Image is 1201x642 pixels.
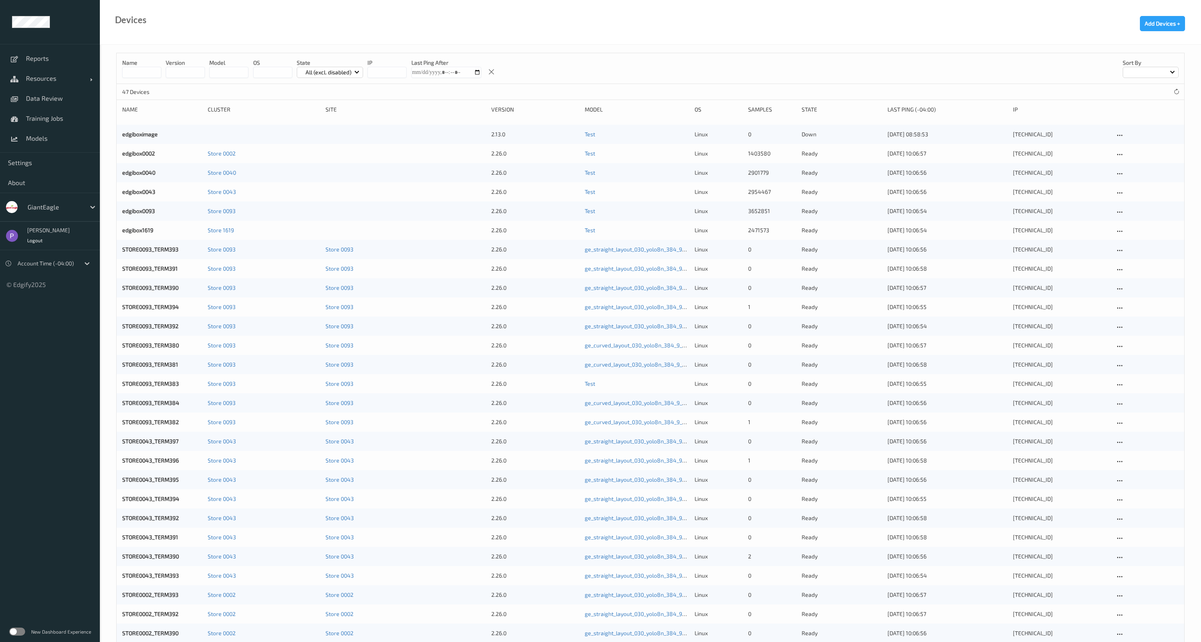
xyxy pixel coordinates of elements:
a: STORE0043_TERM395 [122,476,179,483]
div: [TECHNICAL_ID] [1013,265,1109,273]
div: 2.26.0 [491,514,579,522]
a: Store 0002 [326,591,353,598]
div: 0 [748,533,796,541]
p: ready [802,457,881,465]
p: Last Ping After [411,59,481,67]
p: linux [695,303,742,311]
p: linux [695,610,742,618]
a: Store 0043 [208,438,236,445]
div: 2.26.0 [491,418,579,426]
a: Store 0093 [208,246,236,253]
div: 2.26.0 [491,245,579,253]
a: Store 0043 [326,514,354,521]
div: 2.26.0 [491,303,579,311]
div: 0 [748,265,796,273]
a: Store 0043 [326,572,354,579]
a: ge_straight_layout_030_yolo8n_384_9_07_25 [585,553,699,560]
div: 2.26.0 [491,495,579,503]
a: Store 0043 [208,534,236,540]
a: Store 0093 [208,342,236,349]
a: Store 0043 [208,514,236,521]
div: [DATE] 10:06:55 [887,495,1008,503]
a: ge_straight_layout_030_yolo8n_384_9_07_25_fixed [585,246,714,253]
a: ge_straight_layout_030_yolo8n_384_9_07_25 [585,630,699,636]
div: [DATE] 10:06:57 [887,610,1008,618]
a: STORE0002_TERM393 [122,591,179,598]
div: version [491,106,579,114]
div: [DATE] 10:06:56 [887,399,1008,407]
p: linux [695,226,742,234]
div: [TECHNICAL_ID] [1013,150,1109,158]
p: State [297,59,363,67]
a: Store 0002 [208,591,236,598]
p: linux [695,150,742,158]
a: ge_straight_layout_030_yolo8n_384_9_07_25 [585,476,699,483]
a: Store 0043 [208,476,236,483]
div: [TECHNICAL_ID] [1013,552,1109,560]
div: 0 [748,495,796,503]
a: ge_curved_layout_030_yolo8n_384_9_07_25 [585,419,697,425]
a: edgibox0093 [122,207,155,214]
div: [TECHNICAL_ID] [1013,322,1109,330]
div: 0 [748,399,796,407]
div: 2.26.0 [491,265,579,273]
a: Store 0002 [208,150,236,157]
a: Store 0043 [326,553,354,560]
div: [TECHNICAL_ID] [1013,495,1109,503]
div: 2.26.0 [491,226,579,234]
div: [TECHNICAL_ID] [1013,629,1109,637]
p: ready [802,188,881,196]
p: linux [695,130,742,138]
div: [TECHNICAL_ID] [1013,361,1109,369]
a: ge_curved_layout_030_yolo8n_384_9_07_25 [585,361,697,368]
a: ge_straight_layout_030_yolo8n_384_9_07_25 [585,572,699,579]
a: Store 0093 [326,399,353,406]
a: Store 0093 [208,303,236,310]
a: STORE0002_TERM392 [122,610,179,617]
div: [DATE] 10:06:57 [887,341,1008,349]
a: Store 0002 [208,630,236,636]
a: Store 0093 [326,342,353,349]
p: linux [695,495,742,503]
div: [DATE] 10:06:54 [887,226,1008,234]
a: ge_straight_layout_030_yolo8n_384_9_07_25 [585,610,699,617]
div: 2.26.0 [491,629,579,637]
a: STORE0043_TERM392 [122,514,179,521]
p: linux [695,437,742,445]
div: [TECHNICAL_ID] [1013,130,1109,138]
div: 2.26.0 [491,341,579,349]
div: Cluster [208,106,320,114]
a: STORE0043_TERM393 [122,572,179,579]
a: ge_straight_layout_030_yolo8n_384_9_07_25 [585,457,699,464]
a: Store 0093 [208,380,236,387]
div: [DATE] 10:06:54 [887,322,1008,330]
a: edgibox1619 [122,227,153,233]
div: 2.26.0 [491,552,579,560]
p: ready [802,495,881,503]
div: 2.26.0 [491,361,579,369]
div: [TECHNICAL_ID] [1013,207,1109,215]
a: ge_straight_layout_030_yolo8n_384_9_07_25_fixed [585,323,714,329]
div: [DATE] 10:06:54 [887,572,1008,580]
p: All (excl. disabled) [303,68,354,76]
a: Store 0093 [208,399,236,406]
a: Store 0002 [326,610,353,617]
a: STORE0093_TERM382 [122,419,179,425]
p: ready [802,514,881,522]
a: Test [585,227,595,233]
div: [DATE] 10:06:58 [887,533,1008,541]
div: 0 [748,437,796,445]
a: Store 0043 [208,188,236,195]
div: 2471573 [748,226,796,234]
a: Store 0043 [208,495,236,502]
div: Name [122,106,202,114]
div: [TECHNICAL_ID] [1013,476,1109,484]
a: Store 0002 [326,630,353,636]
div: OS [695,106,742,114]
a: STORE0093_TERM384 [122,399,179,406]
div: 2 [748,552,796,560]
div: 2.26.0 [491,610,579,618]
a: STORE0043_TERM396 [122,457,179,464]
p: linux [695,188,742,196]
div: [DATE] 10:06:54 [887,207,1008,215]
